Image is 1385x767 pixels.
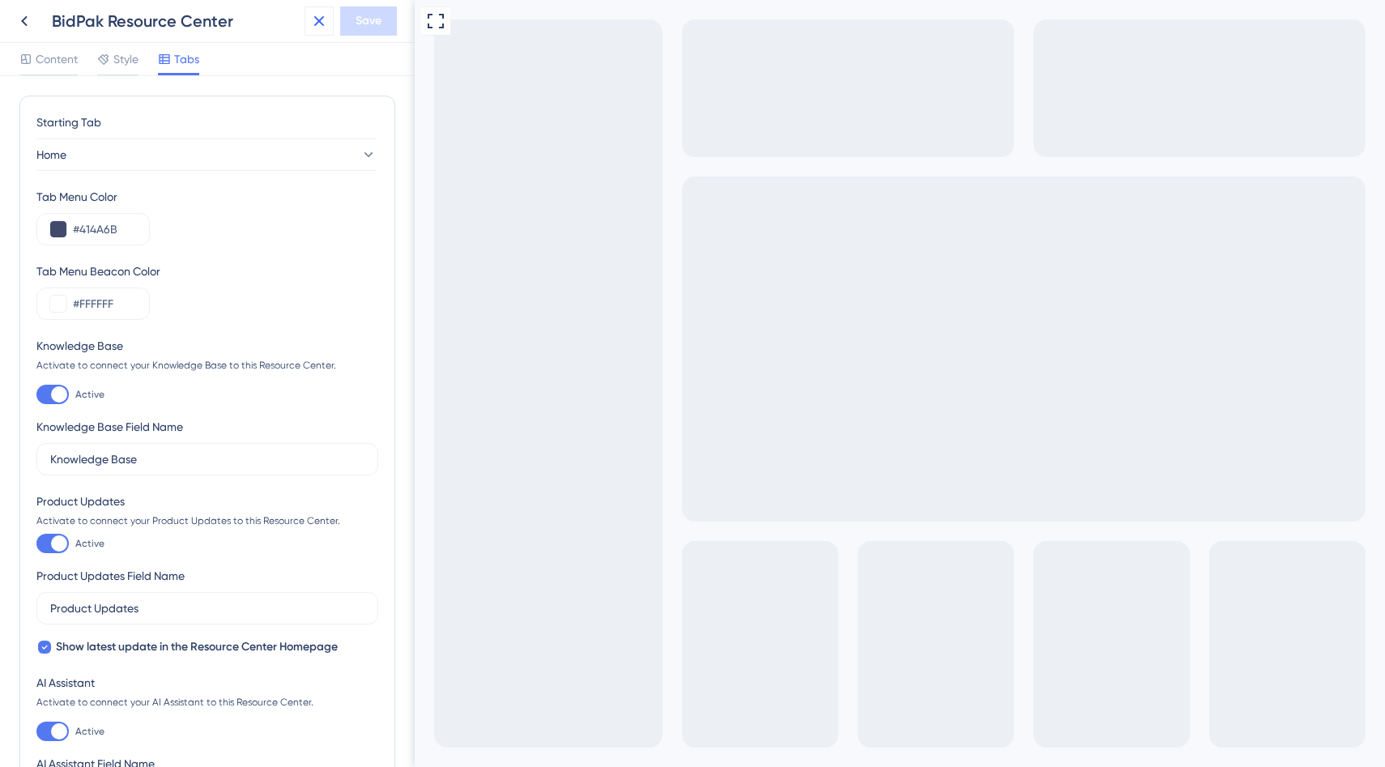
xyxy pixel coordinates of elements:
button: Home [36,138,377,171]
div: BidPak Resource Center [52,10,298,32]
input: Product Updates [50,599,364,617]
span: Save [356,11,381,31]
div: Activate to connect your Product Updates to this Resource Center. [36,514,378,527]
div: Tab Menu Color [36,187,378,207]
div: Product Updates Field Name [36,566,185,586]
span: Tabs [174,49,199,69]
div: AI Assistant [36,673,378,692]
div: Activate to connect your Knowledge Base to this Resource Center. [36,359,378,372]
span: Home [36,145,66,164]
div: 3 [92,6,96,19]
input: Knowledge Base [50,450,364,468]
span: RESOURCES [12,2,81,22]
span: Content [36,49,78,69]
button: Save [340,6,397,36]
span: Starting Tab [36,113,101,132]
span: Style [113,49,138,69]
span: Active [75,537,104,550]
span: Active [75,388,104,401]
div: Knowledge Base Field Name [36,417,183,437]
div: Tab Menu Beacon Color [36,262,378,281]
span: Show latest update in the Resource Center Homepage [56,637,338,657]
div: Knowledge Base [36,336,378,356]
div: Product Updates [36,492,378,511]
div: Activate to connect your AI Assistant to this Resource Center. [36,696,378,709]
span: Active [75,725,104,738]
